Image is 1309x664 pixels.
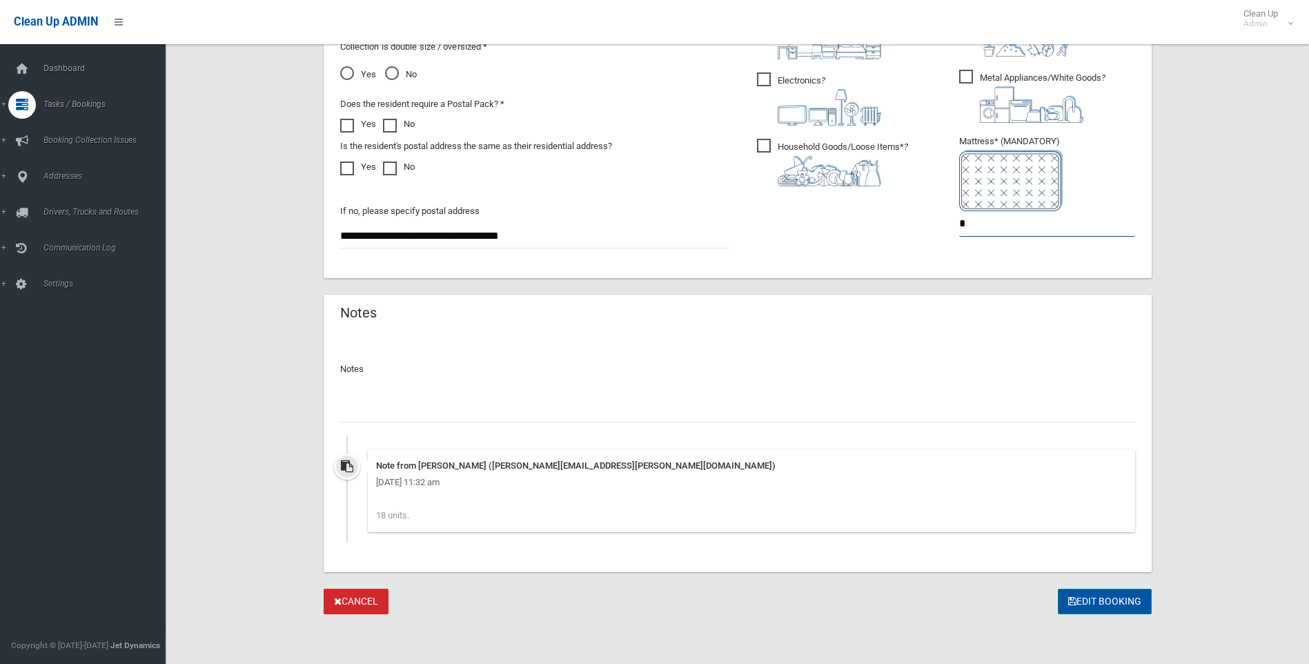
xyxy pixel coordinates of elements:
span: Electronics [757,72,881,126]
span: Settings [39,279,176,289]
span: Addresses [39,171,176,181]
i: ? [778,75,881,126]
span: Copyright © [DATE]-[DATE] [11,641,108,650]
label: If no, please specify postal address [340,203,480,219]
img: b13cc3517677393f34c0a387616ef184.png [778,155,881,186]
header: Notes [324,300,393,326]
label: Is the resident's postal address the same as their residential address? [340,138,612,155]
span: Dashboard [39,64,176,73]
span: Metal Appliances/White Goods [959,70,1105,123]
p: Notes [340,361,1135,378]
button: Edit Booking [1058,589,1152,614]
label: Does the resident require a Postal Pack? * [340,96,504,113]
span: Household Goods/Loose Items* [757,139,908,186]
span: Mattress* (MANDATORY) [959,136,1135,211]
strong: Jet Dynamics [110,641,160,650]
img: 36c1b0289cb1767239cdd3de9e694f19.png [980,86,1083,123]
div: Note from [PERSON_NAME] ([PERSON_NAME][EMAIL_ADDRESS][PERSON_NAME][DOMAIN_NAME]) [376,458,1127,474]
i: ? [980,72,1105,123]
p: Collection is double size / oversized * [340,39,729,55]
img: e7408bece873d2c1783593a074e5cb2f.png [959,150,1063,211]
span: Drivers, Trucks and Routes [39,207,176,217]
div: [DATE] 11:32 am [376,474,1127,491]
label: No [383,159,415,175]
a: Cancel [324,589,388,614]
span: No [385,66,417,83]
img: 394712a680b73dbc3d2a6a3a7ffe5a07.png [778,89,881,126]
label: Yes [340,159,376,175]
span: Communication Log [39,243,176,253]
span: Tasks / Bookings [39,99,176,109]
i: ? [778,141,908,186]
span: 18 units. [376,510,409,520]
label: No [383,116,415,133]
label: Yes [340,116,376,133]
span: Yes [340,66,376,83]
span: Clean Up ADMIN [14,15,98,28]
span: Clean Up [1237,8,1292,29]
span: Booking Collection Issues [39,135,176,145]
small: Admin [1243,19,1278,29]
